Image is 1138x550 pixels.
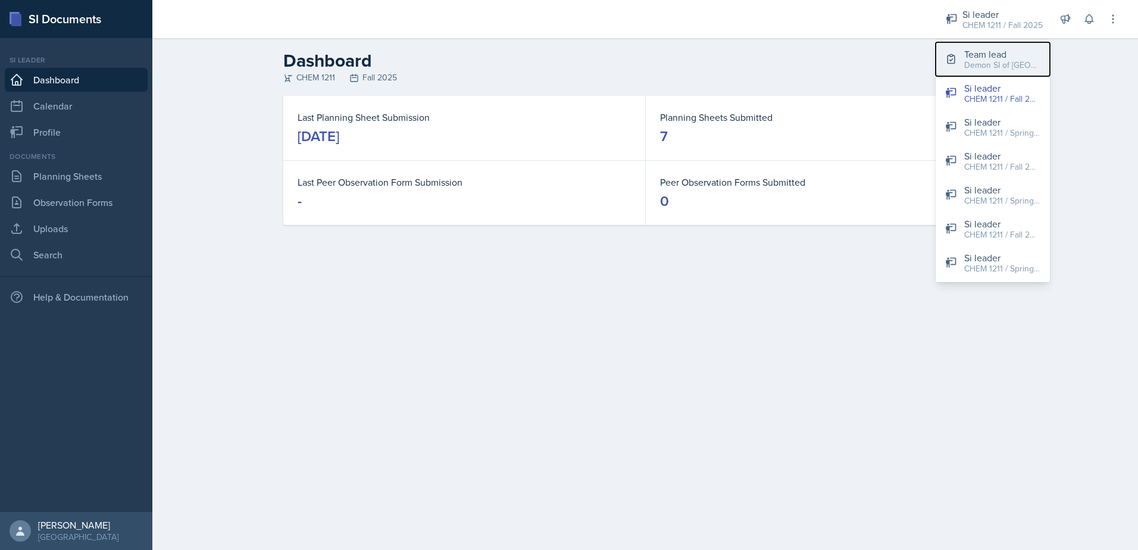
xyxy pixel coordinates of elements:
[962,19,1043,32] div: CHEM 1211 / Fall 2025
[283,50,1007,71] h2: Dashboard
[964,229,1040,241] div: CHEM 1211 / Fall 2024
[660,110,993,124] dt: Planning Sheets Submitted
[298,175,631,189] dt: Last Peer Observation Form Submission
[964,47,1040,61] div: Team lead
[964,161,1040,173] div: CHEM 1211 / Fall 2023
[283,71,1007,84] div: CHEM 1211 Fall 2025
[936,110,1050,144] button: Si leader CHEM 1211 / Spring 2025
[964,251,1040,265] div: Si leader
[5,243,148,267] a: Search
[298,192,302,211] div: -
[660,192,669,211] div: 0
[936,246,1050,280] button: Si leader CHEM 1211 / Spring 2023
[962,7,1043,21] div: Si leader
[660,175,993,189] dt: Peer Observation Forms Submitted
[936,212,1050,246] button: Si leader CHEM 1211 / Fall 2024
[964,93,1040,105] div: CHEM 1211 / Fall 2025
[936,42,1050,76] button: Team lead Demon SI of [GEOGRAPHIC_DATA] / Fall 2025
[964,195,1040,207] div: CHEM 1211 / Spring 2024
[5,285,148,309] div: Help & Documentation
[38,519,118,531] div: [PERSON_NAME]
[5,94,148,118] a: Calendar
[5,190,148,214] a: Observation Forms
[298,127,339,146] div: [DATE]
[5,151,148,162] div: Documents
[964,149,1040,163] div: Si leader
[964,262,1040,275] div: CHEM 1211 / Spring 2023
[964,127,1040,139] div: CHEM 1211 / Spring 2025
[5,217,148,240] a: Uploads
[298,110,631,124] dt: Last Planning Sheet Submission
[5,55,148,65] div: Si leader
[936,76,1050,110] button: Si leader CHEM 1211 / Fall 2025
[964,115,1040,129] div: Si leader
[964,81,1040,95] div: Si leader
[964,217,1040,231] div: Si leader
[5,164,148,188] a: Planning Sheets
[5,68,148,92] a: Dashboard
[660,127,668,146] div: 7
[38,531,118,543] div: [GEOGRAPHIC_DATA]
[5,120,148,144] a: Profile
[936,144,1050,178] button: Si leader CHEM 1211 / Fall 2023
[964,183,1040,197] div: Si leader
[936,178,1050,212] button: Si leader CHEM 1211 / Spring 2024
[964,59,1040,71] div: Demon SI of [GEOGRAPHIC_DATA] / Fall 2025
